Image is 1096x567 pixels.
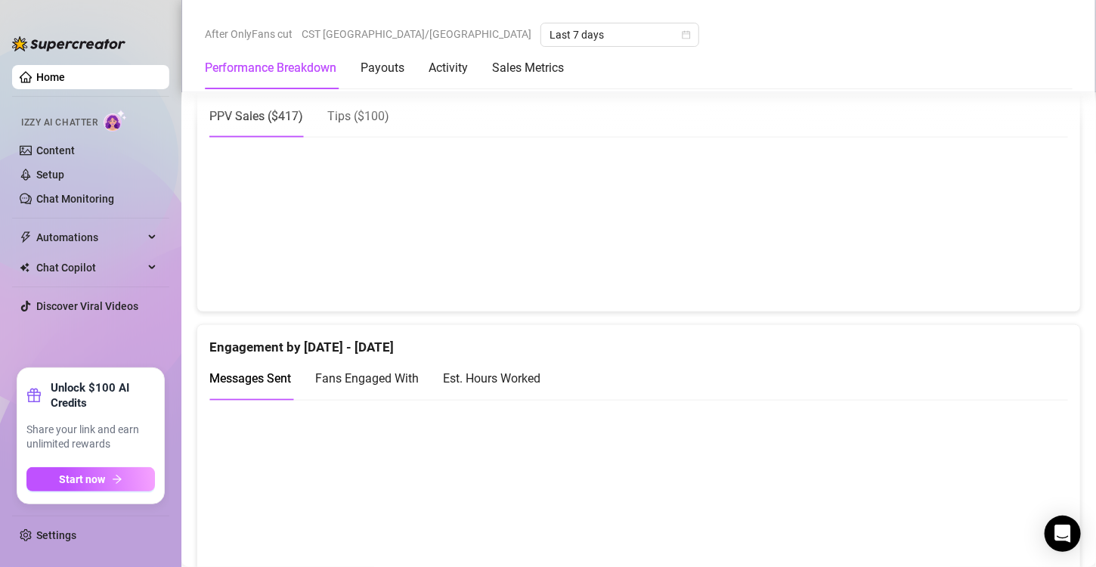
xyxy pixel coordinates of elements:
img: Chat Copilot [20,262,29,273]
a: Content [36,144,75,156]
a: Settings [36,529,76,541]
span: thunderbolt [20,231,32,243]
div: Payouts [361,59,404,77]
div: Engagement by [DATE] - [DATE] [209,325,1068,358]
span: arrow-right [112,474,122,485]
span: Messages Sent [209,371,291,386]
strong: Unlock $100 AI Credits [51,380,155,411]
span: Start now [60,473,106,485]
div: Performance Breakdown [205,59,336,77]
a: Setup [36,169,64,181]
span: Last 7 days [550,23,690,46]
div: Open Intercom Messenger [1045,516,1081,552]
span: Tips ( $100 ) [327,109,389,123]
span: CST [GEOGRAPHIC_DATA]/[GEOGRAPHIC_DATA] [302,23,531,45]
div: Sales Metrics [492,59,564,77]
span: gift [26,388,42,403]
span: Automations [36,225,144,249]
img: logo-BBDzfeDw.svg [12,36,125,51]
span: After OnlyFans cut [205,23,293,45]
span: calendar [682,30,691,39]
a: Home [36,71,65,83]
a: Chat Monitoring [36,193,114,205]
a: Discover Viral Videos [36,300,138,312]
div: Activity [429,59,468,77]
button: Start nowarrow-right [26,467,155,491]
span: Fans Engaged With [315,371,419,386]
span: Share your link and earn unlimited rewards [26,423,155,452]
img: AI Chatter [104,110,127,132]
div: Est. Hours Worked [443,369,540,388]
span: Chat Copilot [36,256,144,280]
span: Izzy AI Chatter [21,116,98,130]
span: PPV Sales ( $417 ) [209,109,303,123]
